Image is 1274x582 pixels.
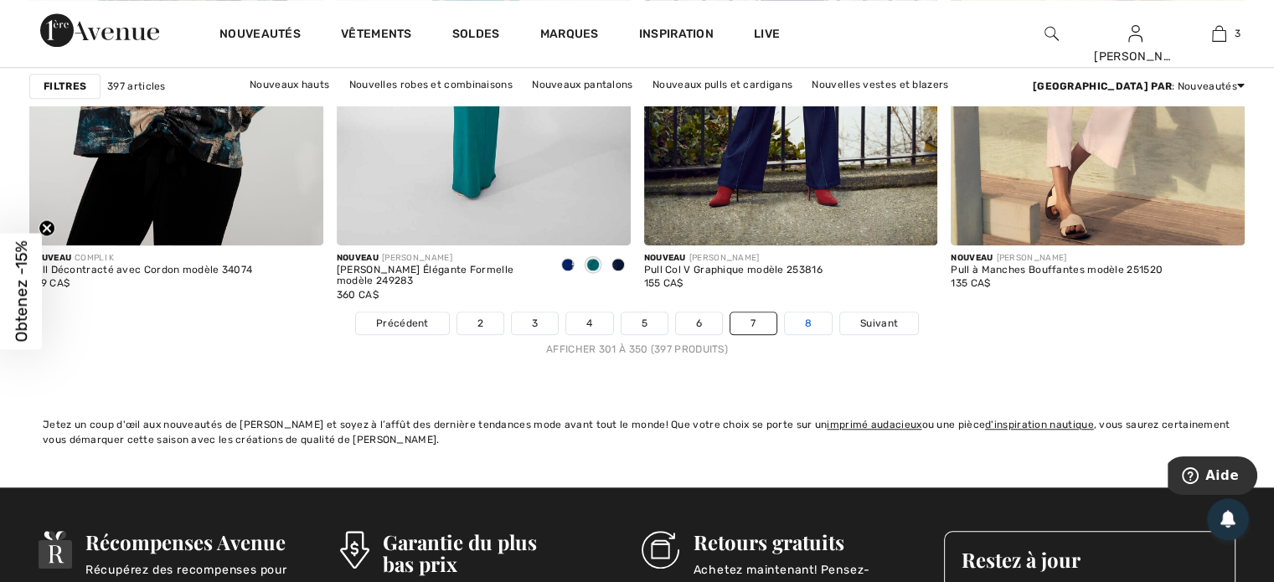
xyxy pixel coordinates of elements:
div: Afficher 301 à 350 (397 produits) [29,342,1245,357]
h3: Restez à jour [962,549,1218,570]
img: Récompenses Avenue [39,531,72,569]
div: Imperial Blue [555,252,580,280]
span: 155 CA$ [644,277,683,289]
a: 3 [512,312,558,334]
a: 3 [1178,23,1260,44]
a: Nouvelles vestes et blazers [803,74,957,95]
span: Précédent [376,316,429,331]
img: plus_v2.svg [598,213,613,228]
div: COMPLI K [29,252,252,265]
a: 8 [785,312,832,334]
div: [PERSON_NAME] [337,252,542,265]
span: 109 CA$ [29,277,70,289]
span: 397 articles [107,79,166,94]
div: Pull à Manches Bouffantes modèle 251520 [951,265,1163,276]
h3: Retours gratuits [693,531,893,553]
img: Retours gratuits [642,531,679,569]
div: Pull Col V Graphique modèle 253816 [644,265,823,276]
a: 4 [566,312,612,334]
a: 2 [457,312,503,334]
span: Inspiration [639,27,714,44]
img: 1ère Avenue [40,13,159,47]
a: Nouvelles jupes [461,95,555,117]
nav: Page navigation [29,312,1245,357]
a: Vêtements [341,27,412,44]
span: Suivant [860,316,898,331]
div: Jetez un coup d'œil aux nouveautés de [PERSON_NAME] et soyez à l’affût des dernière tendances mod... [43,417,1231,447]
button: Close teaser [39,219,55,236]
a: Nouvelles robes et combinaisons [341,74,521,95]
span: 3 [1235,26,1240,41]
a: Se connecter [1128,25,1142,41]
div: [PERSON_NAME] [1094,48,1176,65]
span: 360 CA$ [337,289,379,301]
a: 6 [676,312,722,334]
div: [PERSON_NAME] [951,252,1163,265]
a: Nouveaux vêtements d'extérieur [558,95,738,117]
h3: Récompenses Avenue [85,531,290,553]
div: [PERSON_NAME] Élégante Formelle modèle 249283 [337,265,542,288]
h3: Garantie du plus bas prix [383,531,592,574]
a: 5 [622,312,668,334]
a: Marques [540,27,599,44]
span: Nouveau [337,253,379,263]
span: Nouveau [951,253,993,263]
span: Nouveau [29,253,71,263]
img: recherche [1044,23,1059,44]
a: Nouveaux pulls et cardigans [644,74,801,95]
div: : Nouveautés [1033,79,1245,94]
span: Nouveau [644,253,686,263]
div: [PERSON_NAME] [644,252,823,265]
a: Soldes [452,27,500,44]
iframe: Ouvre un widget dans lequel vous pouvez trouver plus d’informations [1168,456,1257,498]
a: Nouveaux hauts [241,74,338,95]
strong: [GEOGRAPHIC_DATA] par [1033,80,1172,92]
a: Nouveautés [219,27,301,44]
img: Garantie du plus bas prix [340,531,369,569]
img: Mon panier [1212,23,1226,44]
img: plus_v2.svg [905,213,920,228]
div: Duchess green [580,252,606,280]
strong: Filtres [44,79,86,94]
img: plus_v2.svg [1212,213,1227,228]
span: Obtenez -15% [12,240,31,342]
div: Pull Décontracté avec Cordon modèle 34074 [29,265,252,276]
a: Précédent [356,312,449,334]
a: Nouveaux pantalons [524,74,641,95]
div: Midnight [606,252,631,280]
a: Suivant [840,312,918,334]
a: d'inspiration nautique [985,419,1094,430]
span: 135 CA$ [951,277,990,289]
a: imprimé audacieux [827,419,921,430]
a: 7 [730,312,776,334]
img: plus_v2.svg [291,213,306,228]
img: Mes infos [1128,23,1142,44]
a: Live [754,25,780,43]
